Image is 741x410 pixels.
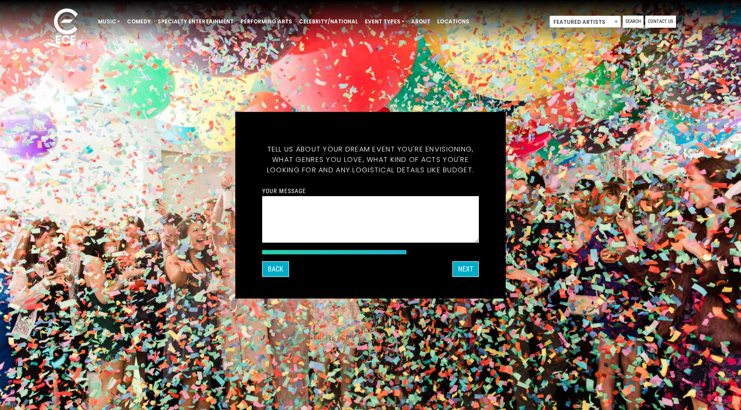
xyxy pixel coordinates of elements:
[262,187,306,194] label: Your message
[44,6,88,48] img: ece_new_logo_whitev2-1.png
[550,16,621,28] span: Featured Artists
[623,16,643,28] a: Search
[434,14,473,29] a: Locations
[452,261,479,277] button: Next
[408,14,434,29] a: About
[262,261,289,277] button: Back
[237,14,296,29] a: Performing Arts
[154,14,237,29] a: Specialty Entertainment
[361,14,408,29] a: Event Types
[123,14,154,29] a: Comedy
[549,16,621,28] span: Featured Artists
[94,14,123,29] a: Music
[296,14,361,29] a: Celebrity/National
[262,133,479,185] h5: Tell us about your dream event you're envisioning, what genres you love, what kind of acts you're...
[645,16,676,28] a: Contact Us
